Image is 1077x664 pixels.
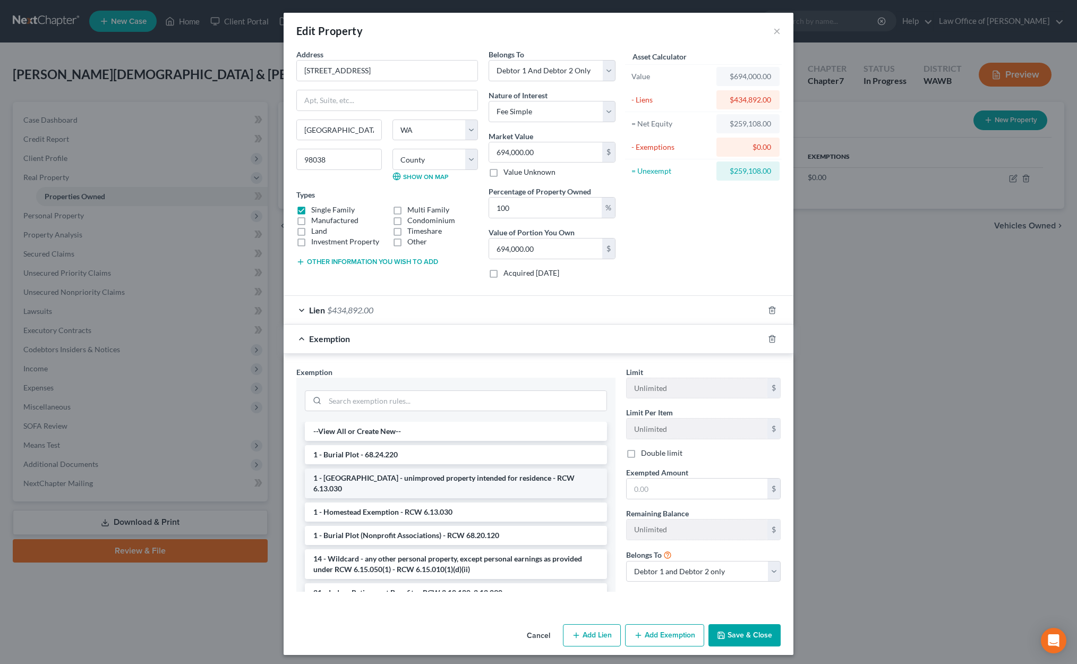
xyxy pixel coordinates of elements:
[725,71,771,82] div: $694,000.00
[725,142,771,152] div: $0.00
[626,508,689,519] label: Remaining Balance
[305,422,607,441] li: --View All or Create New--
[632,51,687,62] label: Asset Calculator
[631,95,712,105] div: - Liens
[305,526,607,545] li: 1 - Burial Plot (Nonprofit Associations) - RCW 68.20.120
[626,550,662,559] span: Belongs To
[407,226,442,236] label: Timeshare
[626,407,673,418] label: Limit Per Item
[311,236,379,247] label: Investment Property
[602,198,615,218] div: %
[631,71,712,82] div: Value
[602,239,615,259] div: $
[503,167,555,177] label: Value Unknown
[1041,628,1066,653] div: Open Intercom Messenger
[297,90,477,110] input: Apt, Suite, etc...
[311,215,358,226] label: Manufactured
[767,419,780,439] div: $
[489,90,548,101] label: Nature of Interest
[296,368,332,377] span: Exemption
[392,172,448,181] a: Show on Map
[305,583,607,602] li: 21 - Judges Retirement Benefits - RCW 2.10.180, 2.12.090
[725,166,771,176] div: $259,108.00
[305,503,607,522] li: 1 - Homestead Exemption - RCW 6.13.030
[489,239,602,259] input: 0.00
[625,624,704,646] button: Add Exemption
[489,227,575,238] label: Value of Portion You Own
[725,118,771,129] div: $259,108.00
[296,189,315,200] label: Types
[297,61,477,81] input: Enter address...
[627,378,767,398] input: --
[407,205,449,215] label: Multi Family
[563,624,621,646] button: Add Lien
[407,215,455,226] label: Condominium
[311,205,355,215] label: Single Family
[489,50,524,59] span: Belongs To
[708,624,781,646] button: Save & Close
[325,391,606,411] input: Search exemption rules...
[296,258,438,266] button: Other information you wish to add
[767,479,780,499] div: $
[626,468,688,477] span: Exempted Amount
[309,305,325,315] span: Lien
[305,445,607,464] li: 1 - Burial Plot - 68.24.220
[489,186,591,197] label: Percentage of Property Owned
[489,142,602,163] input: 0.00
[627,520,767,540] input: --
[296,50,323,59] span: Address
[725,95,771,105] div: $434,892.00
[489,198,602,218] input: 0.00
[296,23,363,38] div: Edit Property
[327,305,373,315] span: $434,892.00
[305,549,607,579] li: 14 - Wildcard - any other personal property, except personal earnings as provided under RCW 6.15....
[305,469,607,498] li: 1 - [GEOGRAPHIC_DATA] - unimproved property intended for residence - RCW 6.13.030
[602,142,615,163] div: $
[309,334,350,344] span: Exemption
[641,448,682,458] label: Double limit
[627,419,767,439] input: --
[767,378,780,398] div: $
[311,226,327,236] label: Land
[297,120,381,140] input: Enter city...
[767,520,780,540] div: $
[626,368,643,377] span: Limit
[773,24,781,37] button: ×
[296,149,382,170] input: Enter zip...
[518,625,559,646] button: Cancel
[489,131,533,142] label: Market Value
[631,118,712,129] div: = Net Equity
[503,268,559,278] label: Acquired [DATE]
[407,236,427,247] label: Other
[631,142,712,152] div: - Exemptions
[631,166,712,176] div: = Unexempt
[627,479,767,499] input: 0.00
